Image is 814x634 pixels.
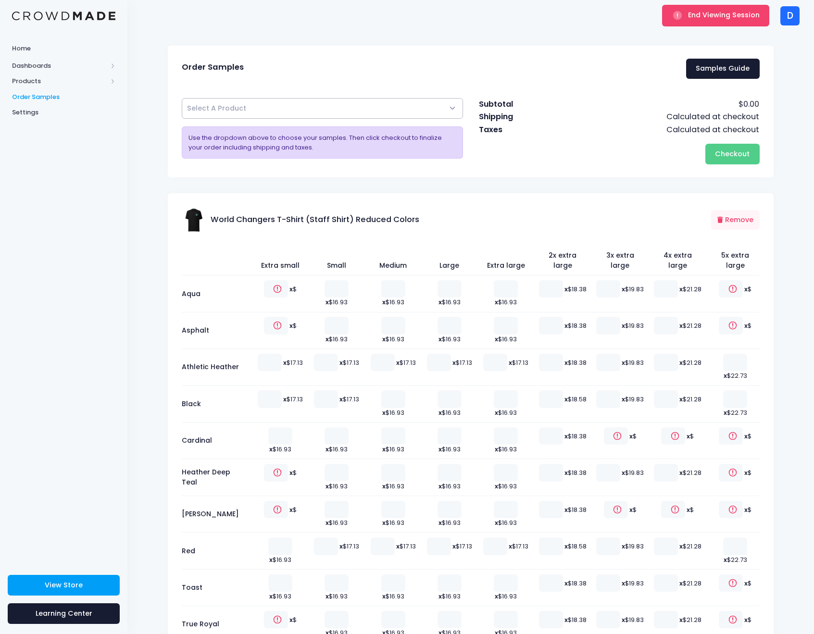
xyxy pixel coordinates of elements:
[622,285,625,294] b: x
[283,395,303,404] span: $17.13
[509,542,512,551] b: x
[452,542,456,551] b: x
[182,496,252,532] td: [PERSON_NAME]
[744,505,748,514] b: x
[452,542,472,551] span: $17.13
[622,468,625,477] b: x
[744,468,748,477] b: x
[622,321,625,330] b: x
[452,358,456,367] b: x
[719,464,743,481] input: Out of Stock
[744,285,748,294] b: x
[719,574,743,592] input: Out of Stock
[478,124,555,136] td: Taxes
[622,615,644,624] span: $19.83
[495,408,498,417] b: x
[679,285,701,294] span: $21.28
[629,505,637,514] span: $
[706,246,759,275] th: 5x extra large
[724,371,727,380] b: x
[744,431,748,440] b: x
[744,615,748,624] b: x
[622,285,644,294] span: $19.83
[687,505,694,514] span: $
[564,615,587,624] span: $18.38
[622,542,644,551] span: $19.83
[622,395,644,404] span: $19.83
[744,285,751,294] span: $
[629,431,637,440] span: $
[12,12,115,21] img: Logo
[564,431,568,440] b: x
[564,542,568,551] b: x
[182,62,244,72] span: Order Samples
[478,98,555,111] td: Subtotal
[495,445,498,454] b: x
[661,427,685,445] input: Out of Stock
[339,542,359,551] span: $17.13
[182,349,252,385] td: Athletic Heather
[264,611,288,628] input: Out of Stock
[339,395,343,404] b: x
[438,592,461,601] span: $16.93
[326,445,329,454] b: x
[705,144,760,164] button: Checkout
[289,321,297,330] span: $
[679,615,701,624] span: $21.28
[269,592,291,601] span: $16.93
[326,298,329,307] b: x
[679,468,701,477] span: $21.28
[182,569,252,606] td: Toast
[724,408,747,417] span: $22.73
[662,5,769,26] button: End Viewing Session
[421,246,477,275] th: Large
[438,298,442,307] b: x
[679,542,701,551] span: $21.28
[724,555,727,564] b: x
[8,575,120,596] a: View Store
[564,285,568,294] b: x
[686,59,760,79] a: Samples Guide
[564,285,587,294] span: $18.38
[622,358,644,367] span: $19.83
[438,408,442,417] b: x
[396,358,416,367] span: $17.13
[12,76,107,86] span: Products
[679,358,683,367] b: x
[711,210,760,230] button: Remove
[744,505,751,514] span: $
[264,317,288,334] input: Out of Stock
[438,518,442,527] b: x
[478,111,555,123] td: Shipping
[744,615,751,624] span: $
[326,518,348,527] span: $16.93
[719,280,743,298] input: Out of Stock
[326,482,329,491] b: x
[452,358,472,367] span: $17.13
[187,103,246,113] span: Select A Product
[269,555,273,564] b: x
[509,542,528,551] span: $17.13
[564,358,568,367] b: x
[509,358,512,367] b: x
[744,578,751,587] span: $
[688,10,760,20] span: End Viewing Session
[339,358,343,367] b: x
[629,431,633,440] b: x
[495,298,517,307] span: $16.93
[744,321,748,330] b: x
[564,321,587,330] span: $18.38
[622,468,644,477] span: $19.83
[780,6,800,25] div: D
[326,482,348,491] span: $16.93
[591,246,649,275] th: 3x extra large
[252,246,309,275] th: Extra small
[382,445,404,454] span: $16.93
[438,592,442,601] b: x
[495,408,517,417] span: $16.93
[289,505,297,514] span: $
[438,445,461,454] span: $16.93
[339,542,343,551] b: x
[564,578,587,587] span: $18.38
[724,555,747,564] span: $22.73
